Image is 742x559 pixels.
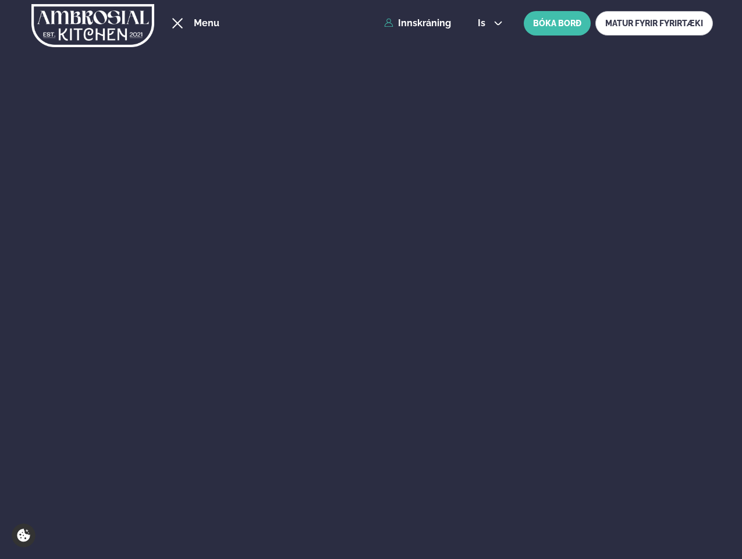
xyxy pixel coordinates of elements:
[595,11,713,36] a: MATUR FYRIR FYRIRTÆKI
[384,18,451,29] a: Innskráning
[171,16,184,30] button: hamburger
[468,19,512,28] button: is
[478,19,489,28] span: is
[12,523,35,547] a: Cookie settings
[31,2,154,49] img: logo
[524,11,591,36] button: BÓKA BORÐ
